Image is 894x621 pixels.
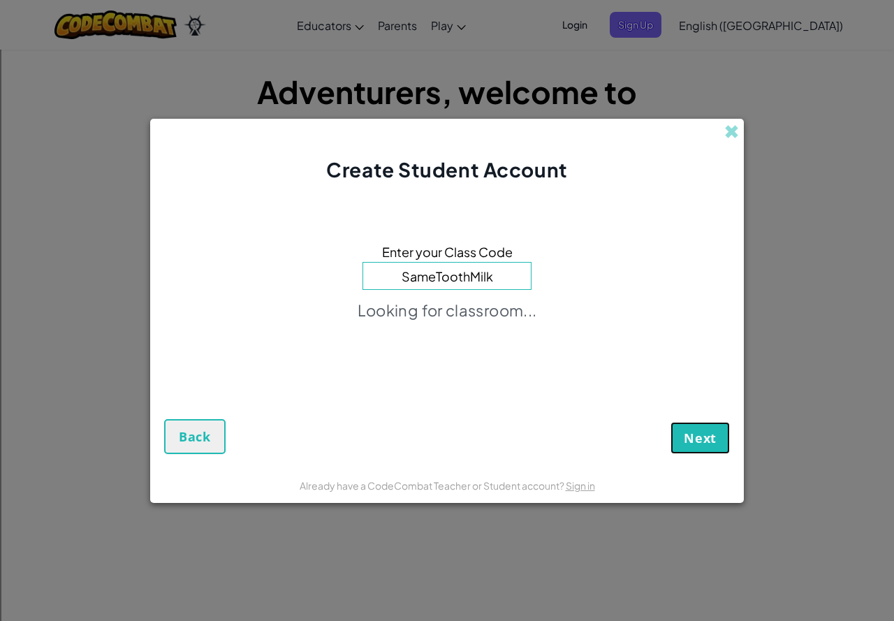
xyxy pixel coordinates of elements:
div: Rename [6,81,888,94]
a: Sign in [566,479,595,492]
button: Next [670,422,730,454]
button: Back [164,419,226,454]
div: Move To ... [6,94,888,106]
p: Looking for classroom... [358,300,537,320]
span: Create Student Account [326,157,567,182]
span: Back [179,428,211,445]
div: Sort New > Old [6,18,888,31]
span: Enter your Class Code [382,242,513,262]
span: Already have a CodeCombat Teacher or Student account? [300,479,566,492]
div: Delete [6,43,888,56]
div: Sort A > Z [6,6,888,18]
span: Next [684,430,717,446]
div: Move To ... [6,31,888,43]
div: Sign out [6,68,888,81]
div: Options [6,56,888,68]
